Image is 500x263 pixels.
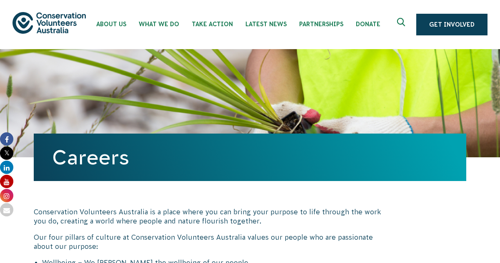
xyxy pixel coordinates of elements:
a: Get Involved [416,14,487,35]
span: About Us [96,21,126,27]
span: Latest News [245,21,287,27]
p: Conservation Volunteers Australia is a place where you can bring your purpose to life through the... [34,207,391,226]
span: Expand search box [397,18,407,31]
span: What We Do [139,21,179,27]
h1: Careers [52,146,448,169]
button: Expand search box Close search box [392,15,412,35]
p: Our four pillars of culture at Conservation Volunteers Australia values our people who are passio... [34,233,391,251]
span: Donate [356,21,380,27]
span: Take Action [192,21,233,27]
img: logo.svg [12,12,86,33]
span: Partnerships [299,21,343,27]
